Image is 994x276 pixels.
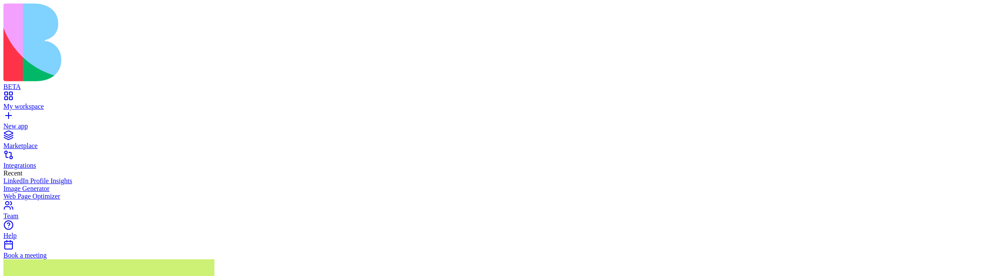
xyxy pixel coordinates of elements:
a: Image Generator [3,185,991,193]
div: Book a meeting [3,252,991,259]
div: My workspace [3,103,991,110]
div: Marketplace [3,142,991,150]
a: Marketplace [3,134,991,150]
div: BETA [3,83,991,91]
a: Integrations [3,154,991,169]
a: LinkedIn Profile Insights [3,177,991,185]
div: New app [3,122,991,130]
a: Web Page Optimizer [3,193,991,200]
a: Team [3,205,991,220]
div: Integrations [3,162,991,169]
div: Help [3,232,991,240]
a: New app [3,115,991,130]
a: Book a meeting [3,244,991,259]
span: Recent [3,169,22,177]
img: logo [3,3,347,81]
a: BETA [3,75,991,91]
a: My workspace [3,95,991,110]
div: Team [3,212,991,220]
a: Help [3,224,991,240]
